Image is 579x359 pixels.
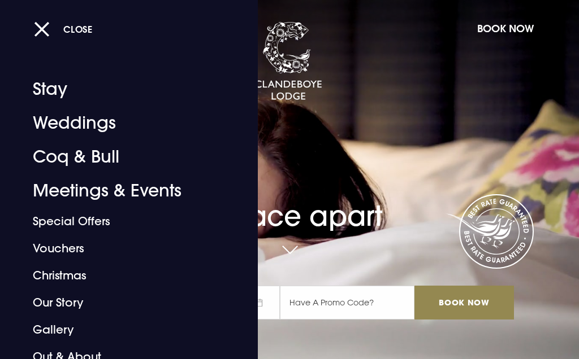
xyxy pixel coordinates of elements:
a: Meetings & Events [33,174,211,208]
a: Coq & Bull [33,140,211,174]
img: Clandeboye Lodge [254,22,322,101]
a: Our Story [33,289,211,316]
a: Christmas [33,262,211,289]
h1: A place apart [65,178,514,233]
input: Book Now [414,286,514,319]
button: Close [34,17,93,41]
a: Gallery [33,316,211,343]
input: Have A Promo Code? [280,286,414,319]
button: Book Now [472,16,539,41]
span: Close [63,23,93,35]
a: Stay [33,72,211,106]
a: Vouchers [33,235,211,262]
a: Weddings [33,106,211,140]
a: Special Offers [33,208,211,235]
